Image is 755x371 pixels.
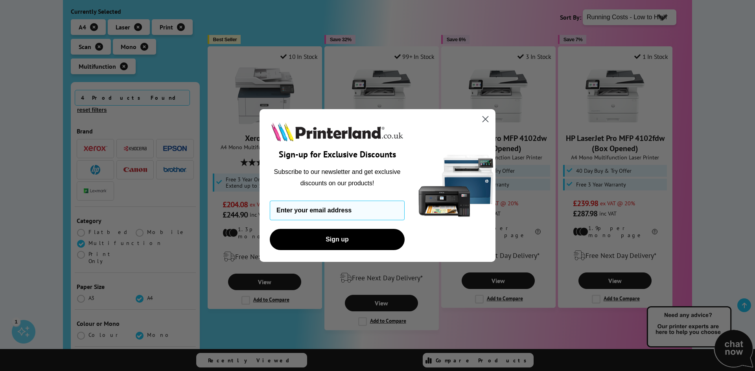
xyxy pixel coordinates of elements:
[279,149,396,160] span: Sign-up for Exclusive Discounts
[270,201,405,220] input: Enter your email address
[270,229,405,250] button: Sign up
[479,112,492,126] button: Close dialog
[270,121,405,143] img: Printerland.co.uk
[417,109,495,262] img: 5290a21f-4df8-4860-95f4-ea1e8d0e8904.png
[274,168,401,186] span: Subscribe to our newsletter and get exclusive discounts on our products!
